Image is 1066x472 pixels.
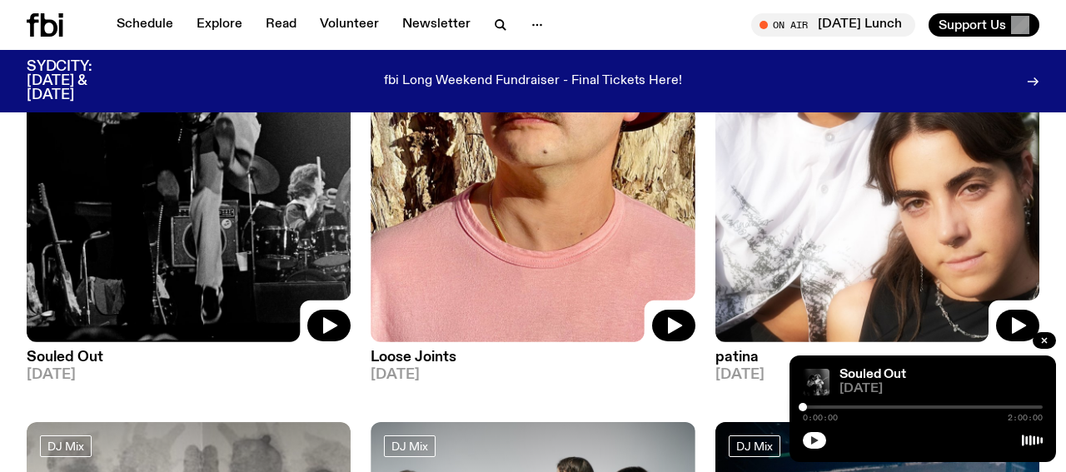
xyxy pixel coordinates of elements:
[736,440,773,452] span: DJ Mix
[715,342,1039,382] a: patina[DATE]
[751,13,915,37] button: On Air[DATE] Lunch
[929,13,1039,37] button: Support Us
[256,13,306,37] a: Read
[40,435,92,457] a: DJ Mix
[27,350,351,365] h3: Souled Out
[391,440,428,452] span: DJ Mix
[371,342,695,382] a: Loose Joints[DATE]
[384,435,436,457] a: DJ Mix
[27,342,351,382] a: Souled Out[DATE]
[371,350,695,365] h3: Loose Joints
[27,60,133,102] h3: SYDCITY: [DATE] & [DATE]
[371,368,695,382] span: [DATE]
[27,368,351,382] span: [DATE]
[310,13,389,37] a: Volunteer
[803,414,838,422] span: 0:00:00
[729,435,780,457] a: DJ Mix
[1008,414,1043,422] span: 2:00:00
[107,13,183,37] a: Schedule
[839,368,906,381] a: Souled Out
[47,440,84,452] span: DJ Mix
[715,350,1039,365] h3: patina
[939,17,1006,32] span: Support Us
[187,13,252,37] a: Explore
[839,383,1043,395] span: [DATE]
[392,13,481,37] a: Newsletter
[384,74,682,89] p: fbi Long Weekend Fundraiser - Final Tickets Here!
[715,368,1039,382] span: [DATE]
